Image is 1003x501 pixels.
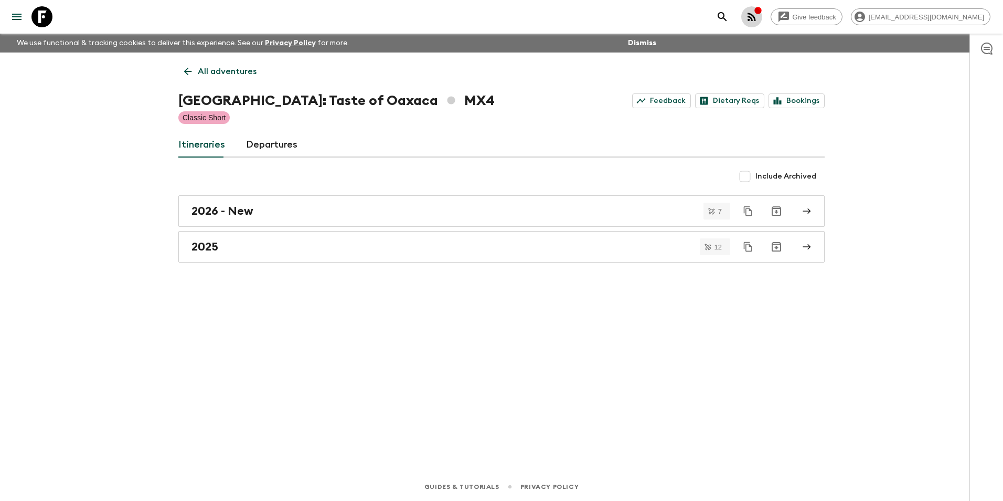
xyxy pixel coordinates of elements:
p: We use functional & tracking cookies to deliver this experience. See our for more. [13,34,353,53]
span: 7 [712,208,728,215]
a: Guides & Tutorials [424,481,499,493]
a: Feedback [632,93,691,108]
a: 2026 - New [178,195,825,227]
a: Privacy Policy [520,481,579,493]
button: search adventures [712,6,733,27]
h2: 2026 - New [191,204,253,218]
button: Dismiss [625,36,659,50]
p: Classic Short [183,112,226,123]
button: Archive [766,201,787,222]
span: Give feedback [787,13,842,21]
a: Itineraries [178,132,225,158]
a: Give feedback [771,8,842,25]
span: [EMAIL_ADDRESS][DOMAIN_NAME] [863,13,990,21]
span: 12 [708,244,728,250]
a: Dietary Reqs [695,93,764,108]
button: Duplicate [739,237,757,256]
h2: 2025 [191,240,218,254]
a: Bookings [769,93,825,108]
a: 2025 [178,231,825,263]
h1: [GEOGRAPHIC_DATA]: Taste of Oaxaca MX4 [178,90,495,111]
button: menu [6,6,27,27]
a: Departures [246,132,297,158]
a: All adventures [178,61,262,82]
button: Archive [766,236,787,257]
span: Include Archived [755,171,816,182]
a: Privacy Policy [265,39,316,47]
button: Duplicate [739,202,757,221]
p: All adventures [198,65,257,78]
div: [EMAIL_ADDRESS][DOMAIN_NAME] [851,8,990,25]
